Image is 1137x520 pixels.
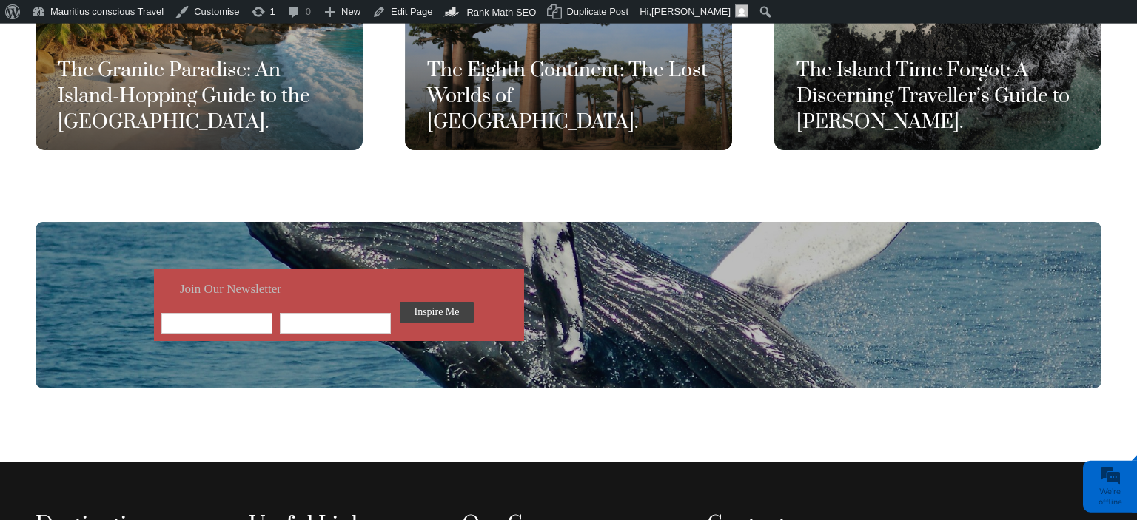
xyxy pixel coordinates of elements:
[400,302,474,323] input: Inspire Me
[796,58,1079,135] h3: The Island Time Forgot: A Discerning Traveller’s Guide to [PERSON_NAME].
[651,6,731,17] span: [PERSON_NAME]
[427,58,710,135] h3: The Eighth Continent: The Lost Worlds of [GEOGRAPHIC_DATA].
[1087,487,1133,507] div: We're offline
[280,313,391,334] input: Your Name
[466,7,536,18] span: Rank Math SEO
[58,58,341,135] h3: The Granite Paradise: An Island-Hopping Guide to the [GEOGRAPHIC_DATA].
[161,313,272,334] input: Your Email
